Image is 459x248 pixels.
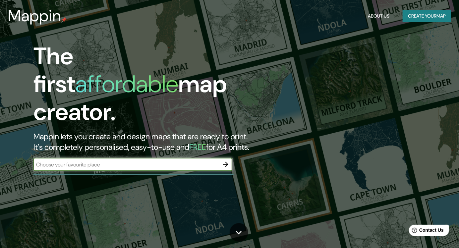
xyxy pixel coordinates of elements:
[33,161,219,168] input: Choose your favourite place
[8,7,61,25] h3: Mappin
[33,42,263,131] h1: The first map creator.
[365,10,392,22] button: About Us
[403,10,451,22] button: Create yourmap
[75,69,178,99] h1: affordable
[400,222,452,241] iframe: Help widget launcher
[33,131,263,153] h2: Mappin lets you create and design maps that are ready to print. It's completely personalised, eas...
[61,17,67,23] img: mappin-pin
[189,142,206,152] h5: FREE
